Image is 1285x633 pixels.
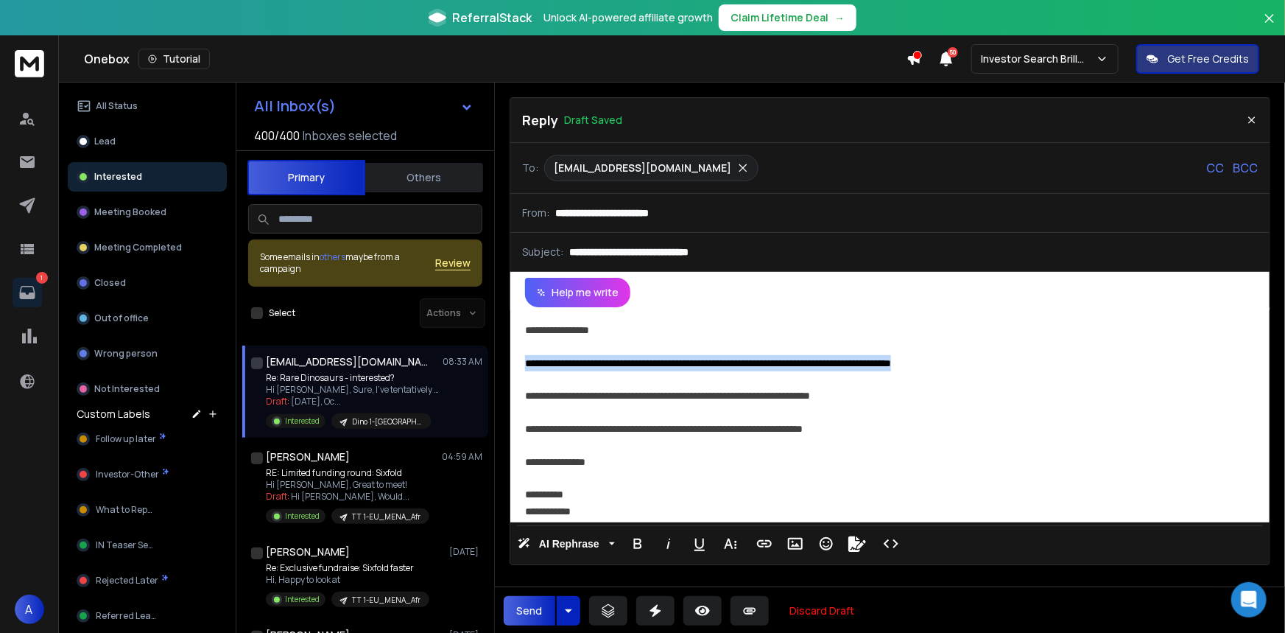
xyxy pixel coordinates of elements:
button: Others [365,161,483,194]
p: Out of office [94,312,149,324]
button: Discard Draft [778,596,866,626]
button: Follow up later [68,424,227,454]
button: Rejected Later [68,566,227,595]
span: IN Teaser Sent [96,539,158,551]
button: AI Rephrase [515,529,618,559]
button: Not Interested [68,374,227,404]
span: What to Reply [96,504,154,516]
span: Hi [PERSON_NAME], Would ... [291,490,409,503]
span: ReferralStack [452,9,532,27]
p: Reply [522,110,558,130]
div: Some emails in maybe from a campaign [260,251,435,275]
p: TT 1-EU_MENA_Afr [352,511,420,522]
p: Interested [285,511,320,522]
button: Send [504,596,555,626]
p: Interested [285,416,320,427]
span: Draft: [266,395,289,408]
span: 400 / 400 [254,127,300,144]
span: Rejected Later [96,575,158,587]
p: Interested [94,171,142,183]
h1: [PERSON_NAME] [266,545,350,559]
p: Subject: [522,245,563,259]
p: Meeting Booked [94,206,166,218]
h1: [EMAIL_ADDRESS][DOMAIN_NAME] [266,354,428,369]
button: Referred Leads [68,601,227,631]
p: TT 1-EU_MENA_Afr [352,595,420,606]
button: Insert Image (Ctrl+P) [781,529,809,559]
button: Meeting Completed [68,233,227,262]
button: What to Reply [68,495,227,525]
span: AI Rephrase [536,538,602,550]
button: Claim Lifetime Deal→ [719,4,856,31]
p: Hi, Happy to look at [266,574,429,586]
button: Interested [68,162,227,192]
button: Closed [68,268,227,298]
p: Hi [PERSON_NAME], Sure, I've tentatively booked [266,384,443,396]
button: More Text [717,529,744,559]
button: Insert Link (Ctrl+K) [750,529,778,559]
p: From: [522,206,549,220]
span: Follow up later [96,433,156,445]
p: Re: Rare Dinosaurs - interested? [266,372,443,384]
button: Investor-Other [68,460,227,489]
p: BCC [1233,159,1258,177]
p: 08:33 AM [443,356,482,368]
p: Draft Saved [564,113,622,127]
span: Draft: [266,490,289,503]
button: Emoticons [812,529,840,559]
button: Wrong person [68,339,227,368]
p: CC [1206,159,1224,177]
button: Primary [247,160,365,195]
button: Bold (Ctrl+B) [624,529,652,559]
button: Get Free Credits [1136,44,1259,74]
button: Lead [68,127,227,156]
button: Meeting Booked [68,197,227,227]
p: [EMAIL_ADDRESS][DOMAIN_NAME] [554,161,731,175]
button: Help me write [525,278,630,307]
button: All Inbox(s) [242,91,485,121]
p: Unlock AI-powered affiliate growth [543,10,713,25]
p: RE: Limited funding round: Sixfold [266,467,429,479]
p: Closed [94,277,126,289]
p: Lead [94,136,116,147]
p: Get Free Credits [1167,52,1249,66]
p: Re: Exclusive fundraise: Sixfold faster [266,562,429,574]
button: Signature [843,529,871,559]
span: → [834,10,845,25]
h3: Custom Labels [77,407,150,422]
button: IN Teaser Sent [68,531,227,560]
p: 1 [36,272,48,284]
p: Hi [PERSON_NAME], Great to meet! [266,479,429,491]
button: All Status [68,91,227,121]
p: Not Interested [94,383,160,395]
p: To: [522,161,538,175]
span: [DATE], Oc ... [291,395,341,408]
button: Italic (Ctrl+I) [655,529,683,559]
button: Tutorial [138,49,210,69]
span: Investor-Other [96,469,159,480]
button: A [15,595,44,624]
p: Dino 1-[GEOGRAPHIC_DATA] [352,416,423,427]
h1: [PERSON_NAME] [266,450,350,464]
div: Open Intercom Messenger [1231,582,1267,618]
h1: All Inbox(s) [254,99,336,113]
button: Out of office [68,304,227,333]
span: others [320,251,345,263]
button: Code View [877,529,905,559]
a: 1 [13,278,42,307]
span: Referred Leads [96,610,161,622]
button: Close banner [1260,9,1279,44]
p: Meeting Completed [94,242,182,253]
p: Investor Search Brillwood [981,52,1096,66]
p: Interested [285,594,320,605]
label: Select [269,307,295,319]
p: [DATE] [449,546,482,558]
div: Onebox [84,49,906,69]
h3: Inboxes selected [303,127,397,144]
span: 50 [948,47,958,57]
p: 04:59 AM [442,451,482,463]
button: Review [435,256,471,270]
